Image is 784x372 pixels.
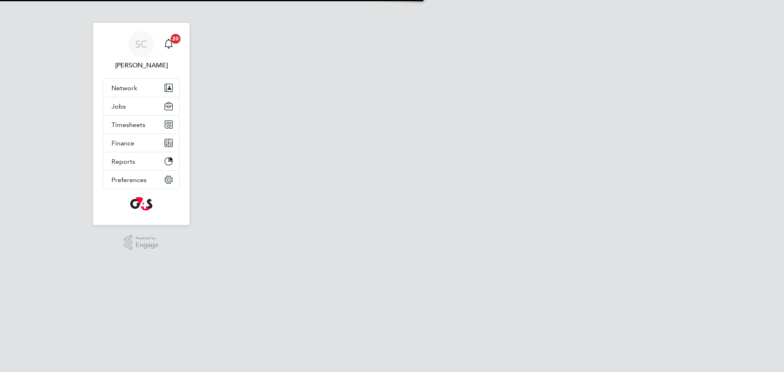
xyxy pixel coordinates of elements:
[136,235,158,242] span: Powered by
[130,197,152,210] img: g4s-logo-retina.png
[103,97,179,115] button: Jobs
[93,23,189,225] nav: Main navigation
[103,116,179,134] button: Timesheets
[103,31,180,70] a: SC[PERSON_NAME]
[111,158,135,165] span: Reports
[103,152,179,170] button: Reports
[103,79,179,97] button: Network
[103,134,179,152] button: Finance
[111,139,134,147] span: Finance
[111,121,145,129] span: Timesheets
[103,60,180,70] span: Samuel Clacker
[111,176,147,184] span: Preferences
[136,242,158,249] span: Engage
[160,31,177,57] a: 20
[103,197,180,210] a: Go to home page
[111,102,126,110] span: Jobs
[171,34,180,44] span: 20
[103,171,179,189] button: Preferences
[111,84,137,92] span: Network
[135,39,147,49] span: SC
[124,235,159,250] a: Powered byEngage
